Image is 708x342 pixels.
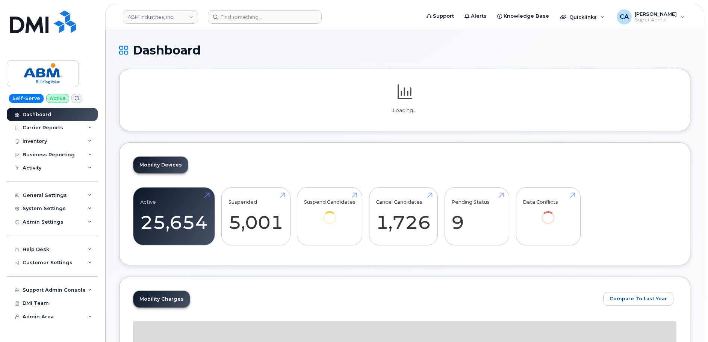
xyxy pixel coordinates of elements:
a: Active 25,654 [140,192,208,241]
a: Mobility Devices [133,157,188,173]
p: Loading... [133,107,676,114]
a: Cancel Candidates 1,726 [376,192,431,241]
a: Pending Status 9 [451,192,502,241]
span: Compare To Last Year [610,295,667,302]
h1: Dashboard [119,44,690,57]
button: Compare To Last Year [603,292,673,306]
a: Mobility Charges [133,291,190,307]
a: Data Conflicts [523,192,573,235]
a: Suspend Candidates [304,192,356,235]
a: Suspended 5,001 [228,192,283,241]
